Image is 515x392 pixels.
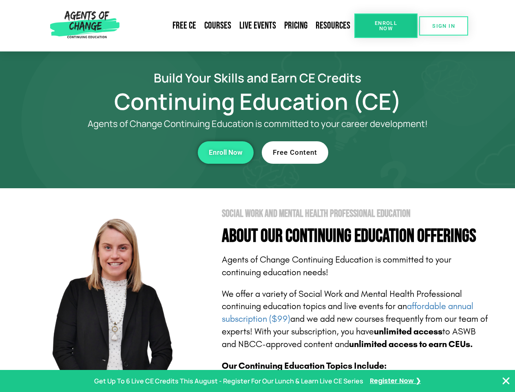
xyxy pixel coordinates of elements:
[222,227,490,245] h4: About Our Continuing Education Offerings
[349,339,473,350] b: unlimited access to earn CEUs.
[419,16,468,36] a: SIGN IN
[280,16,312,35] a: Pricing
[235,16,280,35] a: Live Events
[198,141,254,164] a: Enroll Now
[168,16,200,35] a: Free CE
[123,16,354,35] nav: Menu
[222,361,387,371] b: Our Continuing Education Topics Include:
[262,141,328,164] a: Free Content
[374,326,442,337] b: unlimited access
[209,149,243,156] span: Enroll Now
[25,72,490,84] h2: Build Your Skills and Earn CE Credits
[94,375,363,387] p: Get Up To 6 Live CE Credits This August - Register For Our Lunch & Learn Live CE Series
[25,92,490,111] h1: Continuing Education (CE)
[354,13,418,38] a: Enroll Now
[222,254,451,278] span: Agents of Change Continuing Education is committed to your continuing education needs!
[367,20,404,31] span: Enroll Now
[222,288,490,351] p: We offer a variety of Social Work and Mental Health Professional continuing education topics and ...
[58,119,458,129] p: Agents of Change Continuing Education is committed to your career development!
[501,376,511,386] button: Close Banner
[273,149,317,156] span: Free Content
[370,375,421,387] a: Register Now ❯
[200,16,235,35] a: Courses
[432,23,455,29] span: SIGN IN
[312,16,354,35] a: Resources
[222,209,490,219] h2: Social Work and Mental Health Professional Education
